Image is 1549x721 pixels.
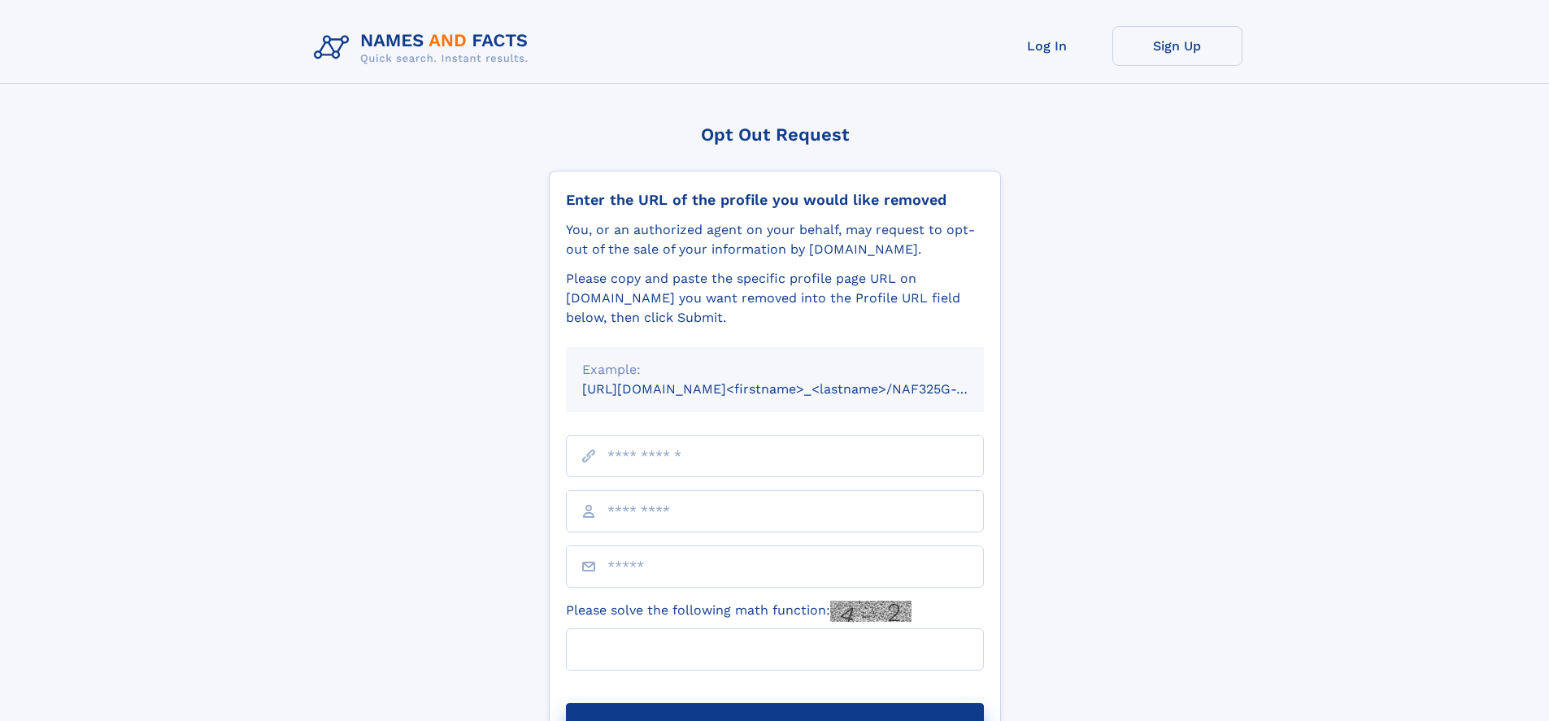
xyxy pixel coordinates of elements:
[1112,26,1242,66] a: Sign Up
[549,124,1001,145] div: Opt Out Request
[566,220,984,259] div: You, or an authorized agent on your behalf, may request to opt-out of the sale of your informatio...
[566,269,984,328] div: Please copy and paste the specific profile page URL on [DOMAIN_NAME] you want removed into the Pr...
[307,26,542,70] img: Logo Names and Facts
[982,26,1112,66] a: Log In
[582,360,968,380] div: Example:
[582,381,1015,397] small: [URL][DOMAIN_NAME]<firstname>_<lastname>/NAF325G-xxxxxxxx
[566,191,984,209] div: Enter the URL of the profile you would like removed
[566,601,912,622] label: Please solve the following math function:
